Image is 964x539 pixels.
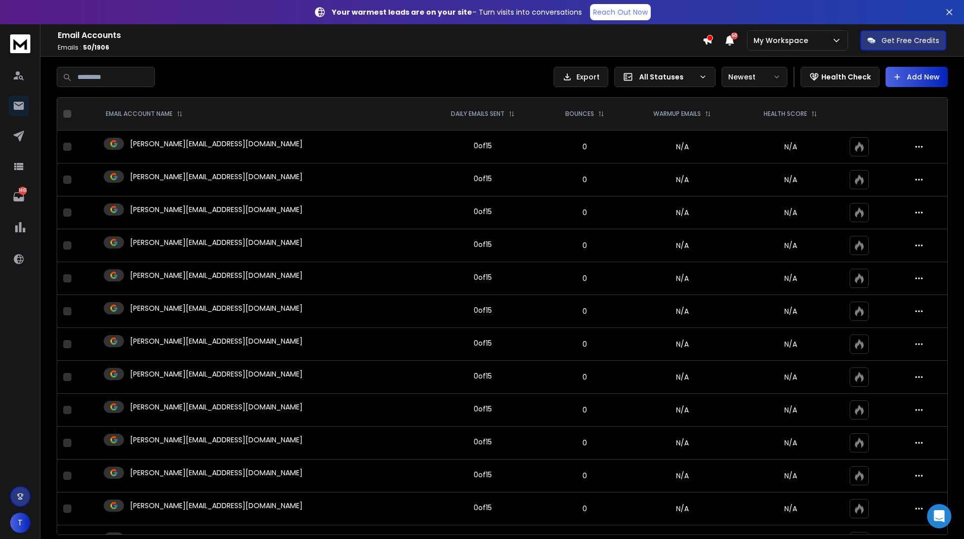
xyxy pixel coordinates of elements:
p: Reach Out Now [593,7,648,17]
button: Health Check [801,67,879,87]
div: 0 of 15 [474,404,492,414]
p: HEALTH SCORE [764,110,807,118]
p: N/A [744,471,837,481]
p: – Turn visits into conversations [332,7,582,17]
td: N/A [626,229,738,262]
p: 1461 [19,187,27,195]
p: Get Free Credits [882,35,939,46]
div: 0 of 15 [474,174,492,184]
p: 0 [549,142,620,152]
p: 0 [549,240,620,251]
div: 0 of 15 [474,503,492,513]
p: 0 [549,372,620,382]
div: 0 of 15 [474,141,492,151]
td: N/A [626,131,738,163]
p: [PERSON_NAME][EMAIL_ADDRESS][DOMAIN_NAME] [130,172,303,182]
p: [PERSON_NAME][EMAIL_ADDRESS][DOMAIN_NAME] [130,336,303,346]
button: Add New [886,67,948,87]
td: N/A [626,361,738,394]
p: [PERSON_NAME][EMAIL_ADDRESS][DOMAIN_NAME] [130,237,303,247]
p: Emails : [58,44,702,52]
div: 0 of 15 [474,338,492,348]
p: [PERSON_NAME][EMAIL_ADDRESS][DOMAIN_NAME] [130,468,303,478]
p: N/A [744,175,837,185]
td: N/A [626,295,738,328]
p: [PERSON_NAME][EMAIL_ADDRESS][DOMAIN_NAME] [130,204,303,215]
div: 0 of 15 [474,437,492,447]
p: N/A [744,306,837,316]
button: Get Free Credits [860,30,946,51]
p: [PERSON_NAME][EMAIL_ADDRESS][DOMAIN_NAME] [130,139,303,149]
button: Export [554,67,608,87]
p: Health Check [821,72,871,82]
p: N/A [744,405,837,415]
div: Open Intercom Messenger [927,504,951,528]
button: T [10,513,30,533]
p: BOUNCES [565,110,594,118]
p: 0 [549,339,620,349]
p: 0 [549,504,620,514]
p: N/A [744,438,837,448]
p: 0 [549,438,620,448]
div: 0 of 15 [474,206,492,217]
p: N/A [744,504,837,514]
p: N/A [744,142,837,152]
p: [PERSON_NAME][EMAIL_ADDRESS][DOMAIN_NAME] [130,402,303,412]
p: N/A [744,273,837,283]
p: N/A [744,208,837,218]
a: 1461 [9,187,29,207]
td: N/A [626,460,738,492]
div: EMAIL ACCOUNT NAME [106,110,183,118]
p: N/A [744,240,837,251]
p: [PERSON_NAME][EMAIL_ADDRESS][DOMAIN_NAME] [130,303,303,313]
p: [PERSON_NAME][EMAIL_ADDRESS][DOMAIN_NAME] [130,435,303,445]
p: [PERSON_NAME][EMAIL_ADDRESS][DOMAIN_NAME] [130,369,303,379]
div: 0 of 15 [474,272,492,282]
td: N/A [626,196,738,229]
td: N/A [626,427,738,460]
td: N/A [626,328,738,361]
span: 50 [731,32,738,39]
p: 0 [549,471,620,481]
img: logo [10,34,30,53]
td: N/A [626,163,738,196]
button: Newest [722,67,787,87]
p: All Statuses [639,72,695,82]
p: 0 [549,306,620,316]
p: My Workspace [753,35,812,46]
td: N/A [626,394,738,427]
p: 0 [549,405,620,415]
a: Reach Out Now [590,4,651,20]
p: 0 [549,208,620,218]
td: N/A [626,492,738,525]
p: [PERSON_NAME][EMAIL_ADDRESS][DOMAIN_NAME] [130,270,303,280]
div: 0 of 15 [474,371,492,381]
p: 0 [549,175,620,185]
div: 0 of 15 [474,470,492,480]
strong: Your warmest leads are on your site [332,7,472,17]
div: 0 of 15 [474,239,492,250]
div: 0 of 15 [474,305,492,315]
h1: Email Accounts [58,29,702,42]
td: N/A [626,262,738,295]
span: 50 / 1906 [83,43,109,52]
p: N/A [744,339,837,349]
p: 0 [549,273,620,283]
p: WARMUP EMAILS [653,110,701,118]
p: N/A [744,372,837,382]
p: DAILY EMAILS SENT [451,110,505,118]
p: [PERSON_NAME][EMAIL_ADDRESS][DOMAIN_NAME] [130,501,303,511]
